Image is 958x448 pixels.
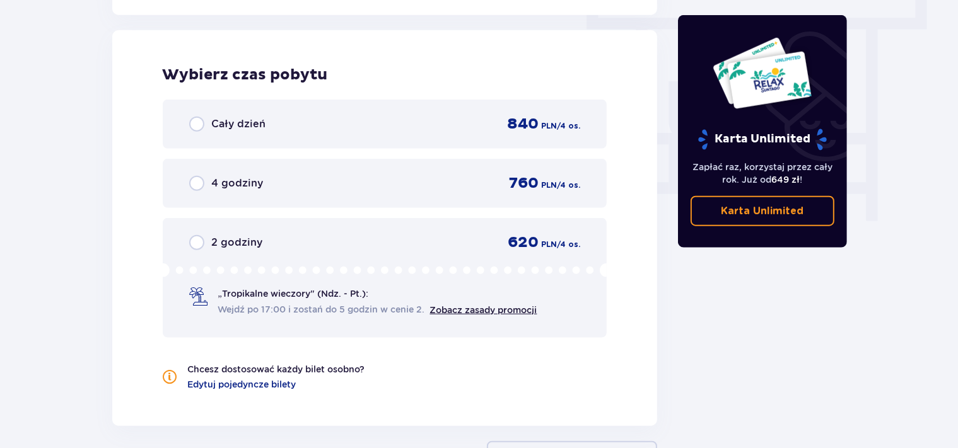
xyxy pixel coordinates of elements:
[188,363,365,376] p: Chcesz dostosować każdy bilet osobno?
[218,303,425,316] span: Wejdź po 17:00 i zostań do 5 godzin w cenie 2.
[218,287,368,300] p: „Tropikalne wieczory" (Ndz. - Pt.):
[541,180,557,191] p: PLN
[691,161,834,186] p: Zapłać raz, korzystaj przez cały rok. Już od !
[557,120,580,132] p: / 4 os.
[212,236,263,250] p: 2 godziny
[691,196,834,226] a: Karta Unlimited
[188,378,296,391] a: Edytuj pojedyncze bilety
[541,120,557,132] p: PLN
[430,305,537,315] a: Zobacz zasady promocji
[541,239,557,250] p: PLN
[509,174,539,193] p: 760
[557,180,580,191] p: / 4 os.
[507,115,539,134] p: 840
[508,233,539,252] p: 620
[771,175,800,185] span: 649 zł
[212,176,264,190] p: 4 godziny
[163,66,607,84] p: Wybierz czas pobytu
[721,204,803,218] p: Karta Unlimited
[697,129,828,151] p: Karta Unlimited
[557,239,580,250] p: / 4 os.
[212,117,266,131] p: Cały dzień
